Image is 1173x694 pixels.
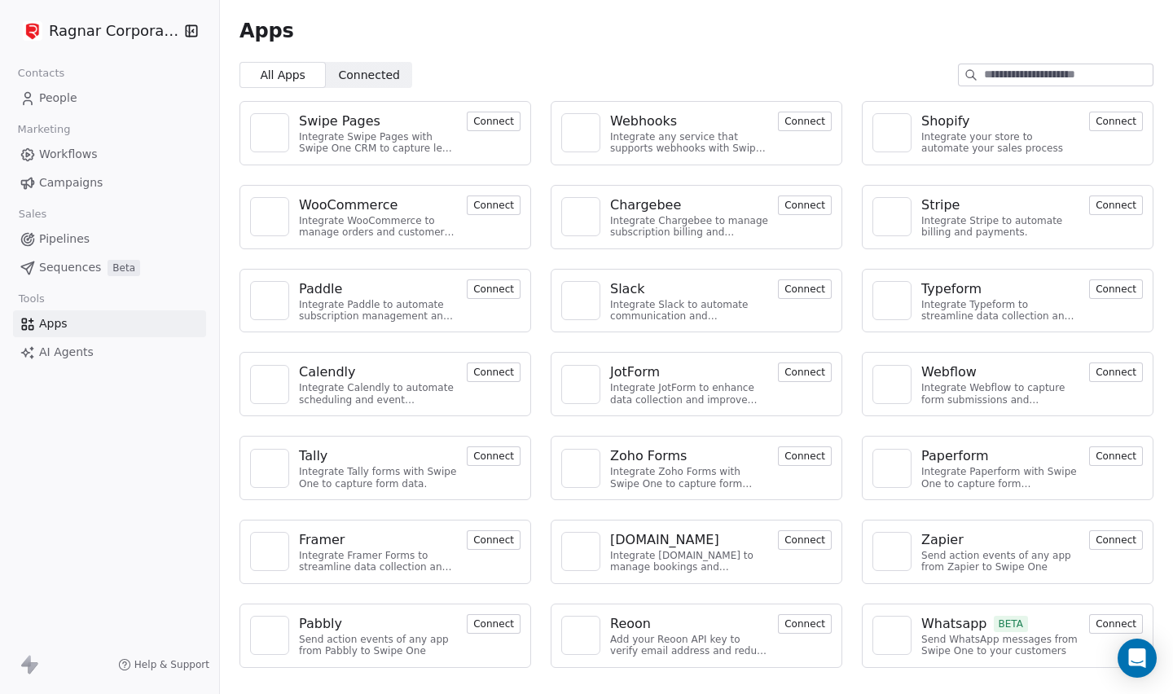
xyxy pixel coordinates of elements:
[610,382,768,406] div: Integrate JotForm to enhance data collection and improve customer engagement.
[569,539,593,564] img: NA
[118,658,209,671] a: Help & Support
[257,372,282,397] img: NA
[1089,195,1143,215] button: Connect
[299,530,457,550] a: Framer
[921,299,1079,323] div: Integrate Typeform to streamline data collection and customer engagement.
[569,288,593,313] img: NA
[1089,532,1143,547] a: Connect
[921,446,1079,466] a: Paperform
[921,112,1079,131] a: Shopify
[880,456,904,481] img: NA
[467,281,521,296] a: Connect
[299,614,342,634] div: Pabbly
[299,279,342,299] div: Paddle
[1089,616,1143,631] a: Connect
[921,466,1079,490] div: Integrate Paperform with Swipe One to capture form submissions.
[299,614,457,634] a: Pabbly
[467,364,521,380] a: Connect
[299,195,457,215] a: WooCommerce
[921,382,1079,406] div: Integrate Webflow to capture form submissions and automate customer engagement.
[23,21,42,41] img: ragnar-web_clip_256x256.png
[872,616,912,655] a: NA
[299,112,380,131] div: Swipe Pages
[250,449,289,488] a: NA
[778,279,832,299] button: Connect
[299,362,355,382] div: Calendly
[880,539,904,564] img: NA
[610,362,768,382] a: JotForm
[257,288,282,313] img: NA
[561,113,600,152] a: NA
[561,616,600,655] a: NA
[13,339,206,366] a: AI Agents
[250,616,289,655] a: NA
[250,113,289,152] a: NA
[11,117,77,142] span: Marketing
[39,146,98,163] span: Workflows
[561,197,600,236] a: NA
[299,466,457,490] div: Integrate Tally forms with Swipe One to capture form data.
[1089,614,1143,634] button: Connect
[610,530,768,550] a: [DOMAIN_NAME]
[1089,112,1143,131] button: Connect
[339,67,400,84] span: Connected
[610,550,768,573] div: Integrate [DOMAIN_NAME] to manage bookings and streamline scheduling.
[49,20,180,42] span: Ragnar Corporation
[1089,362,1143,382] button: Connect
[13,169,206,196] a: Campaigns
[134,658,209,671] span: Help & Support
[1089,448,1143,463] a: Connect
[610,446,687,466] div: Zoho Forms
[299,195,398,215] div: WooCommerce
[108,260,140,276] span: Beta
[11,202,54,226] span: Sales
[467,362,521,382] button: Connect
[872,449,912,488] a: NA
[921,195,1079,215] a: Stripe
[880,204,904,229] img: NA
[39,90,77,107] span: People
[610,279,644,299] div: Slack
[921,112,970,131] div: Shopify
[994,616,1029,632] span: BETA
[880,372,904,397] img: NA
[1089,113,1143,129] a: Connect
[610,279,768,299] a: Slack
[778,530,832,550] button: Connect
[778,281,832,296] a: Connect
[921,362,1079,382] a: Webflow
[467,532,521,547] a: Connect
[610,614,651,634] div: Reoon
[610,195,681,215] div: Chargebee
[872,113,912,152] a: NA
[778,446,832,466] button: Connect
[20,17,174,45] button: Ragnar Corporation
[778,113,832,129] a: Connect
[569,372,593,397] img: NA
[778,195,832,215] button: Connect
[250,365,289,404] a: NA
[39,231,90,248] span: Pipelines
[1089,197,1143,213] a: Connect
[39,259,101,276] span: Sequences
[299,446,327,466] div: Tally
[257,539,282,564] img: NA
[299,131,457,155] div: Integrate Swipe Pages with Swipe One CRM to capture lead data.
[921,195,960,215] div: Stripe
[1089,281,1143,296] a: Connect
[921,362,977,382] div: Webflow
[569,121,593,145] img: NA
[1089,530,1143,550] button: Connect
[778,616,832,631] a: Connect
[872,281,912,320] a: NA
[299,446,457,466] a: Tally
[921,530,1079,550] a: Zapier
[467,448,521,463] a: Connect
[39,344,94,361] span: AI Agents
[257,204,282,229] img: NA
[299,550,457,573] div: Integrate Framer Forms to streamline data collection and customer engagement.
[467,112,521,131] button: Connect
[778,197,832,213] a: Connect
[11,61,72,86] span: Contacts
[467,530,521,550] button: Connect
